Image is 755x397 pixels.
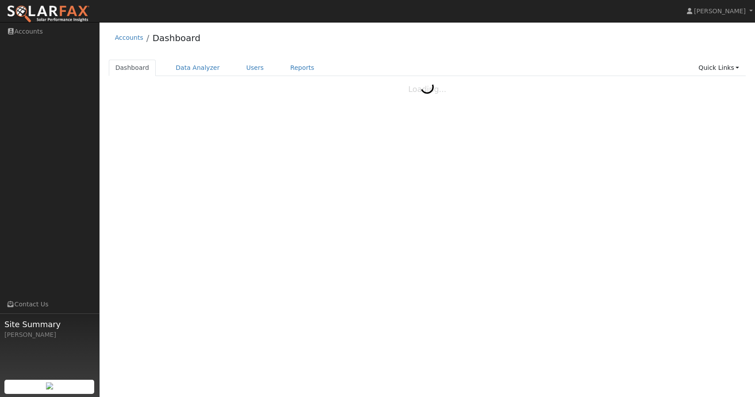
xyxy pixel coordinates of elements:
[7,5,90,23] img: SolarFax
[109,60,156,76] a: Dashboard
[4,318,95,330] span: Site Summary
[46,382,53,389] img: retrieve
[153,33,201,43] a: Dashboard
[692,60,746,76] a: Quick Links
[694,8,746,15] span: [PERSON_NAME]
[284,60,321,76] a: Reports
[240,60,271,76] a: Users
[115,34,143,41] a: Accounts
[169,60,226,76] a: Data Analyzer
[4,330,95,340] div: [PERSON_NAME]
